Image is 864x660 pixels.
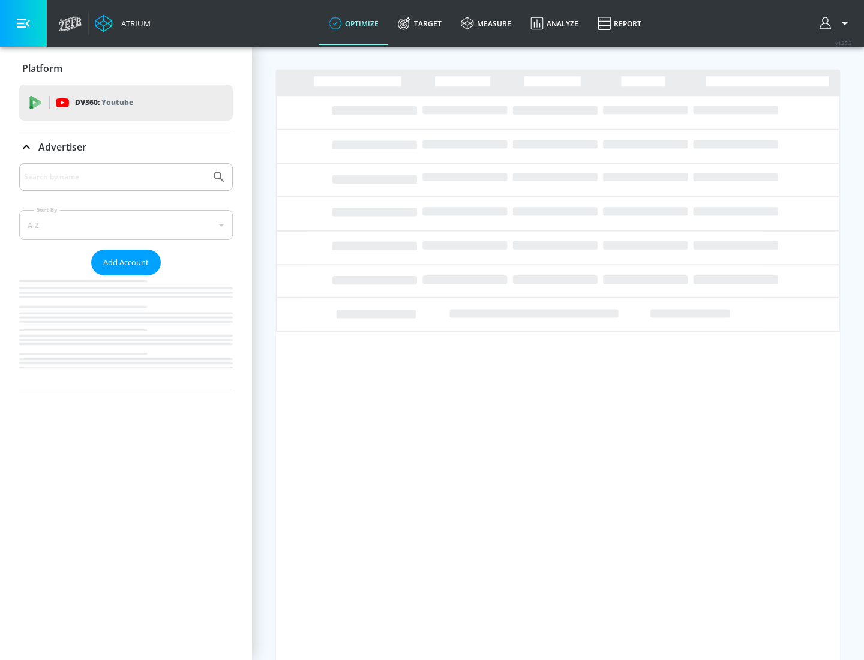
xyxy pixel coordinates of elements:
a: optimize [319,2,388,45]
p: Advertiser [38,140,86,154]
div: Platform [19,52,233,85]
a: Atrium [95,14,151,32]
div: A-Z [19,210,233,240]
div: Atrium [116,18,151,29]
div: Advertiser [19,163,233,392]
a: measure [451,2,521,45]
span: Add Account [103,256,149,269]
div: Advertiser [19,130,233,164]
p: DV360: [75,96,133,109]
label: Sort By [34,206,60,214]
a: Target [388,2,451,45]
input: Search by name [24,169,206,185]
span: v 4.25.2 [835,40,852,46]
a: Report [588,2,651,45]
a: Analyze [521,2,588,45]
button: Add Account [91,250,161,275]
p: Platform [22,62,62,75]
p: Youtube [101,96,133,109]
nav: list of Advertiser [19,275,233,392]
div: DV360: Youtube [19,85,233,121]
